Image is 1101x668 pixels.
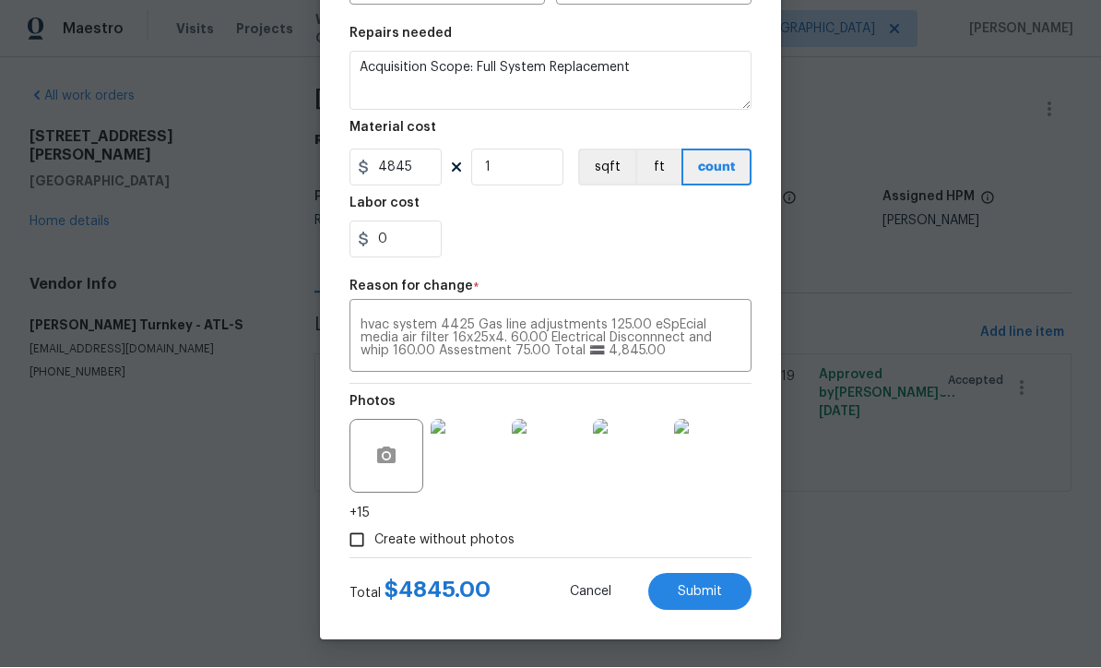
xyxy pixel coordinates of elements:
h5: Repairs needed [349,28,452,41]
div: Total [349,581,491,603]
textarea: [PERSON_NAME] [PERSON_NAME] [DATE] 9:27 AM Response Requested [STREET_ADDRESS][PERSON_NAME] Quote... [361,319,740,358]
h5: Material cost [349,122,436,135]
button: Submit [648,574,752,611]
h5: Reason for change [349,280,473,293]
button: Cancel [540,574,641,611]
span: Cancel [570,586,611,600]
button: count [681,149,752,186]
button: ft [635,149,681,186]
span: Create without photos [374,531,515,551]
span: Submit [678,586,722,600]
h5: Labor cost [349,197,420,210]
textarea: Acquisition Scope: Full System Replacement [349,52,752,111]
button: sqft [578,149,635,186]
h5: Photos [349,396,396,409]
span: +15 [349,505,370,523]
span: $ 4845.00 [385,579,491,602]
